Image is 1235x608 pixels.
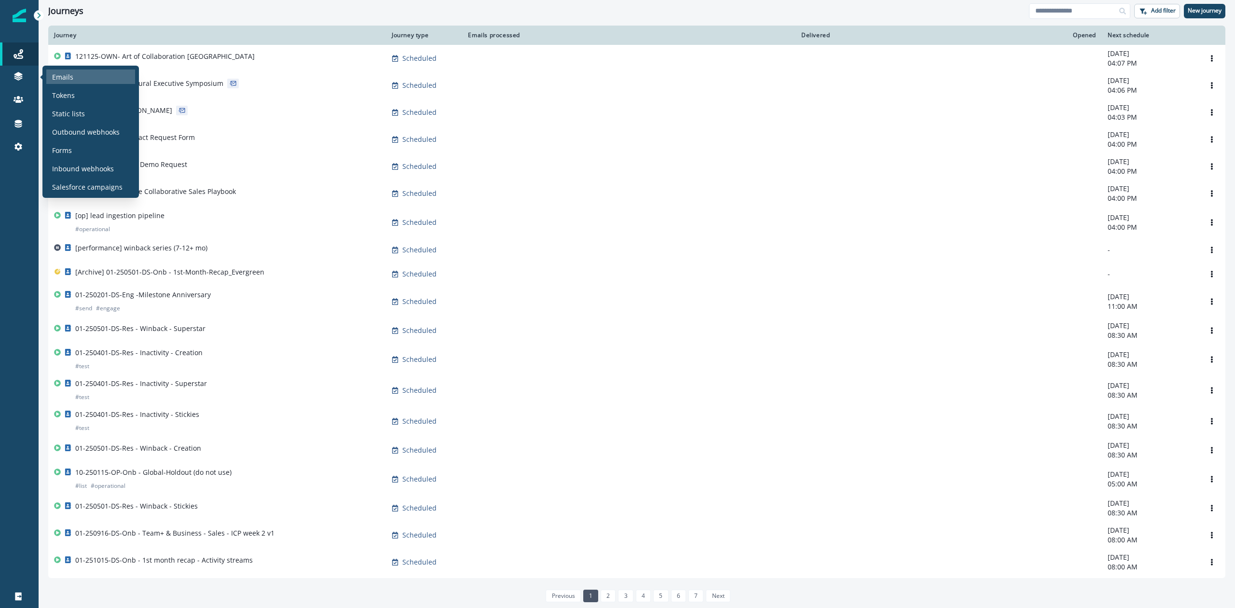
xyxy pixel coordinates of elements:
[653,590,668,602] a: Page 5
[46,143,135,157] a: Forms
[1108,321,1193,331] p: [DATE]
[841,31,1096,39] div: Opened
[1108,213,1193,222] p: [DATE]
[1108,553,1193,562] p: [DATE]
[75,468,232,477] p: 10-250115-OP-Onb - Global-Holdout (do not use)
[1108,535,1193,545] p: 08:00 AM
[1204,528,1220,542] button: Options
[48,238,1225,262] a: [performance] winback series (7-12+ mo)Scheduled--Options
[402,189,437,198] p: Scheduled
[48,437,1225,464] a: 01-250501-DS-Res - Winback - CreationScheduled-[DATE]08:30 AMOptions
[48,262,1225,286] a: [Archive] 01-250501-DS-Onb - 1st-Month-Recap_EvergreenScheduled--Options
[402,530,437,540] p: Scheduled
[75,324,206,333] p: 01-250501-DS-Res - Winback - Superstar
[75,243,207,253] p: [performance] winback series (7-12+ mo)
[532,31,830,39] div: Delivered
[1204,352,1220,367] button: Options
[1204,555,1220,569] button: Options
[402,81,437,90] p: Scheduled
[1204,414,1220,428] button: Options
[1204,78,1220,93] button: Options
[75,304,92,313] p: # send
[48,522,1225,549] a: 01-250916-DS-Onb - Team+ & Business - Sales - ICP week 2 v1Scheduled-[DATE]08:00 AMOptions
[48,406,1225,437] a: 01-250401-DS-Res - Inactivity - Stickies#testScheduled-[DATE]08:30 AMOptions
[1108,245,1193,255] p: -
[52,182,123,192] p: Salesforce campaigns
[1108,76,1193,85] p: [DATE]
[1108,31,1193,39] div: Next schedule
[1108,412,1193,421] p: [DATE]
[392,31,453,39] div: Journey type
[52,164,114,174] p: Inbound webhooks
[1184,4,1225,18] button: New journey
[402,269,437,279] p: Scheduled
[1108,58,1193,68] p: 04:07 PM
[402,445,437,455] p: Scheduled
[46,180,135,194] a: Salesforce campaigns
[52,72,73,82] p: Emails
[1108,381,1193,390] p: [DATE]
[52,109,85,119] p: Static lists
[54,31,380,39] div: Journey
[75,79,223,88] p: 04-251028-OWN- Mural Executive Symposium
[75,423,89,433] p: # test
[91,481,125,491] p: # operational
[48,549,1225,576] a: 01-251015-DS-Onb - 1st month recap - Activity streamsScheduled-[DATE]08:00 AMOptions
[48,344,1225,375] a: 01-250401-DS-Res - Inactivity - Creation#testScheduled-[DATE]08:30 AMOptions
[1108,508,1193,518] p: 08:30 AM
[1204,105,1220,120] button: Options
[1108,350,1193,359] p: [DATE]
[1108,130,1193,139] p: [DATE]
[402,54,437,63] p: Scheduled
[75,224,110,234] p: # operational
[1108,49,1193,58] p: [DATE]
[1204,132,1220,147] button: Options
[75,52,255,61] p: 121125-OWN- Art of Collaboration [GEOGRAPHIC_DATA]
[48,576,1225,603] a: 01-250916-DS-Onb - Enterprise - Consulting - ICP week 2 v1Scheduled-[DATE]08:00 AMOptions
[13,9,26,22] img: Inflection
[75,348,203,358] p: 01-250401-DS-Res - Inactivity - Creation
[402,474,437,484] p: Scheduled
[583,590,598,602] a: Page 1 is your current page
[601,590,616,602] a: Page 2
[52,90,75,100] p: Tokens
[75,361,89,371] p: # test
[1108,525,1193,535] p: [DATE]
[402,386,437,395] p: Scheduled
[1108,103,1193,112] p: [DATE]
[75,555,253,565] p: 01-251015-DS-Onb - 1st month recap - Activity streams
[46,69,135,84] a: Emails
[1108,157,1193,166] p: [DATE]
[1108,292,1193,302] p: [DATE]
[636,590,651,602] a: Page 4
[46,124,135,139] a: Outbound webhooks
[1108,222,1193,232] p: 04:00 PM
[1108,184,1193,193] p: [DATE]
[1204,215,1220,230] button: Options
[1204,501,1220,515] button: Options
[48,286,1225,317] a: 01-250201-DS-Eng -Milestone Anniversary#send#engageScheduled-[DATE]11:00 AMOptions
[1204,323,1220,338] button: Options
[618,590,633,602] a: Page 3
[75,267,264,277] p: [Archive] 01-250501-DS-Onb - 1st-Month-Recap_Evergreen
[48,180,1225,207] a: 03-250924-OWN-The Collaborative Sales PlaybookScheduled-[DATE]04:00 PMOptions
[1108,359,1193,369] p: 08:30 AM
[1108,331,1193,340] p: 08:30 AM
[75,481,87,491] p: # list
[1108,562,1193,572] p: 08:00 AM
[48,317,1225,344] a: 01-250501-DS-Res - Winback - SuperstarScheduled-[DATE]08:30 AMOptions
[1108,193,1193,203] p: 04:00 PM
[543,590,730,602] ul: Pagination
[48,207,1225,238] a: [op] lead ingestion pipeline#operationalScheduled-[DATE]04:00 PMOptions
[52,127,120,137] p: Outbound webhooks
[1108,166,1193,176] p: 04:00 PM
[402,245,437,255] p: Scheduled
[48,6,83,16] h1: Journeys
[1108,390,1193,400] p: 08:30 AM
[75,501,198,511] p: 01-250501-DS-Res - Winback - Stickies
[1108,498,1193,508] p: [DATE]
[1108,302,1193,311] p: 11:00 AM
[46,106,135,121] a: Static lists
[1204,243,1220,257] button: Options
[402,162,437,171] p: Scheduled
